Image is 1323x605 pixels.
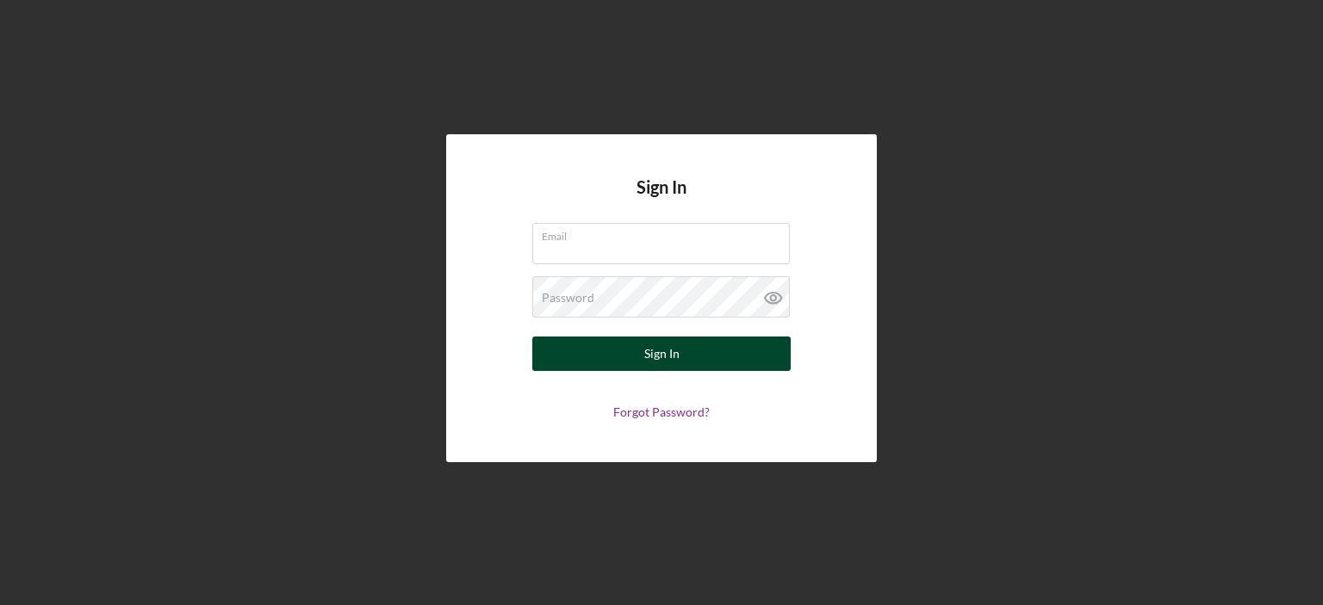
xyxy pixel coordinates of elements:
[532,336,791,371] button: Sign In
[637,177,686,223] h4: Sign In
[613,404,710,419] a: Forgot Password?
[644,336,680,371] div: Sign In
[542,224,790,243] label: Email
[542,291,594,305] label: Password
